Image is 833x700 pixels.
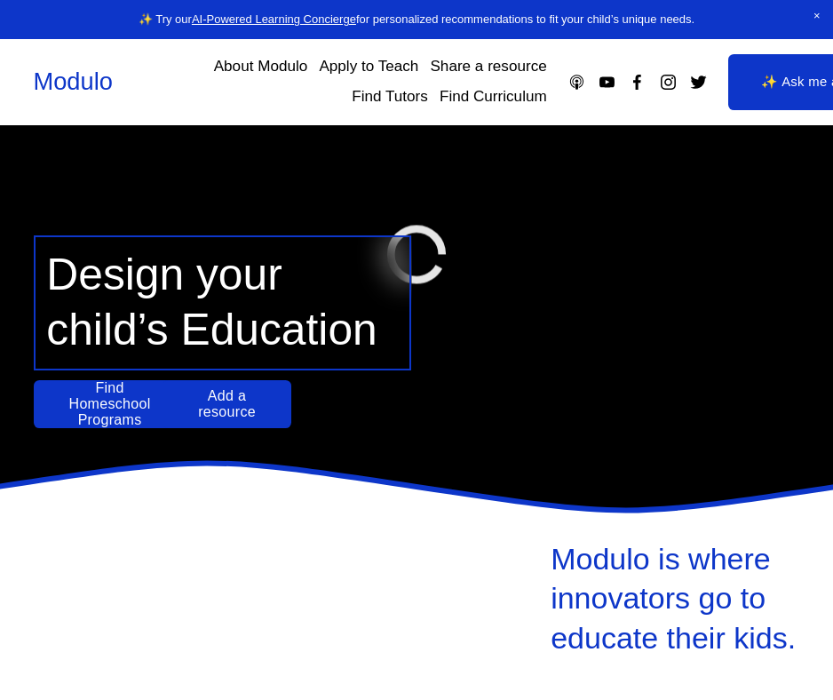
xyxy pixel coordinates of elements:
h2: Modulo is where innovators go to educate their kids. [551,539,799,658]
a: Twitter [689,73,708,91]
a: Facebook [628,73,647,91]
a: Add a resource [163,380,291,428]
a: Share a resource [430,52,546,82]
a: Apply to Teach [319,52,418,82]
a: Find Curriculum [440,82,547,112]
a: Find Tutors [352,82,428,112]
a: Apple Podcasts [567,73,586,91]
a: Instagram [659,73,678,91]
a: YouTube [598,73,616,91]
a: AI-Powered Learning Concierge [192,12,356,26]
a: Modulo [34,68,113,95]
a: Find Homeschool Programs [34,380,186,428]
span: Design your child’s Education [46,250,377,354]
a: About Modulo [214,52,308,82]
